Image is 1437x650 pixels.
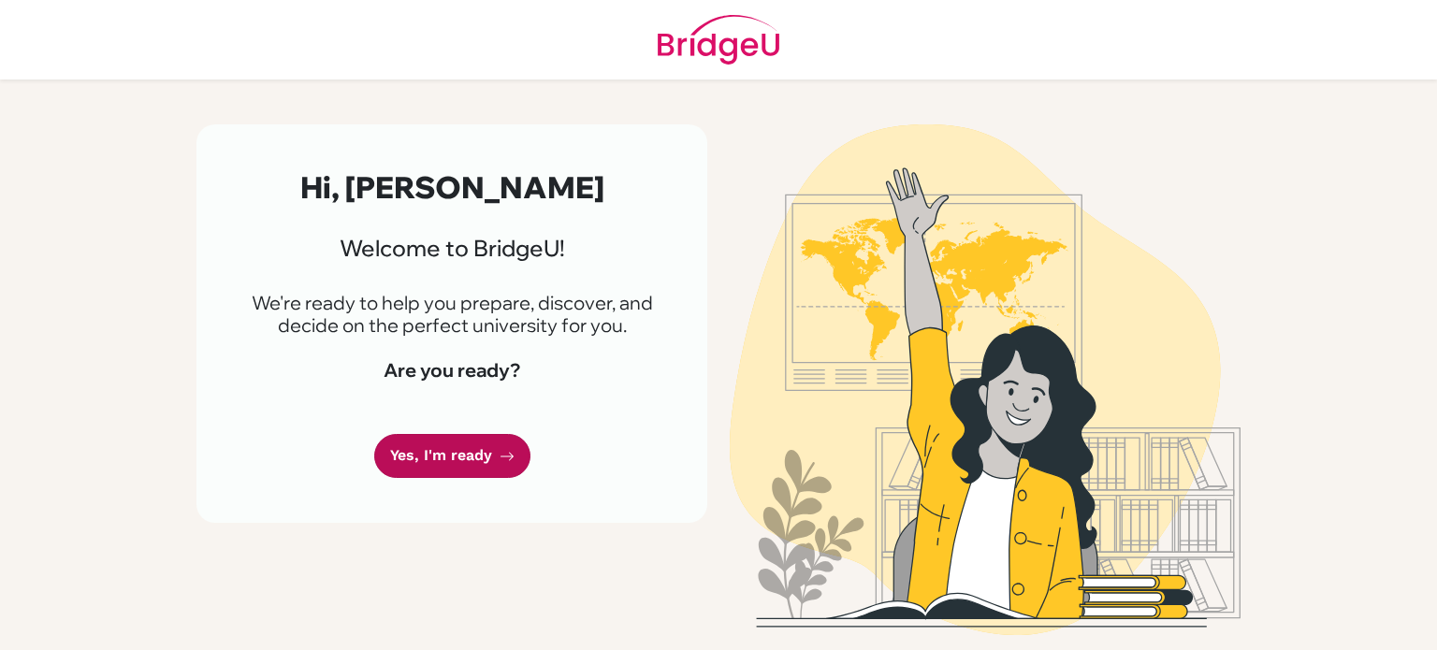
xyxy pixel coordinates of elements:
h2: Hi, [PERSON_NAME] [241,169,662,205]
h3: Welcome to BridgeU! [241,235,662,262]
h4: Are you ready? [241,359,662,382]
a: Yes, I'm ready [374,434,530,478]
p: We're ready to help you prepare, discover, and decide on the perfect university for you. [241,292,662,337]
